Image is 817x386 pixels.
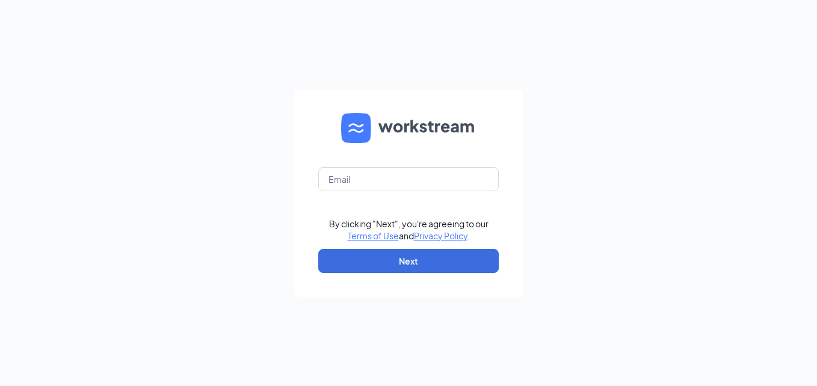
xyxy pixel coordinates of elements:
[341,113,476,143] img: WS logo and Workstream text
[318,249,499,273] button: Next
[414,230,467,241] a: Privacy Policy
[348,230,399,241] a: Terms of Use
[318,167,499,191] input: Email
[329,218,489,242] div: By clicking "Next", you're agreeing to our and .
